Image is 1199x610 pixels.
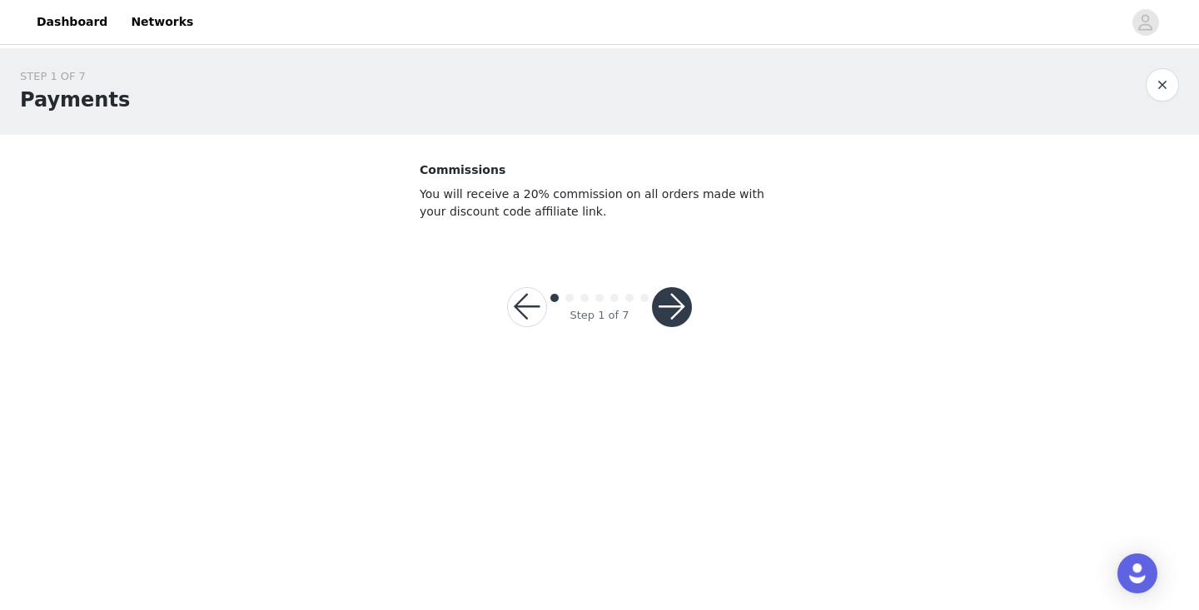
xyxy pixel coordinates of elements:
[27,3,117,41] a: Dashboard
[1137,9,1153,36] div: avatar
[20,68,130,85] div: STEP 1 OF 7
[570,307,629,324] div: Step 1 of 7
[20,85,130,115] h1: Payments
[420,186,779,221] p: You will receive a 20% commission on all orders made with your discount code affiliate link.
[121,3,203,41] a: Networks
[1117,553,1157,593] div: Open Intercom Messenger
[420,161,779,179] p: Commissions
